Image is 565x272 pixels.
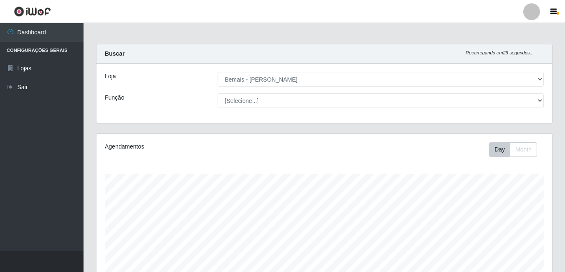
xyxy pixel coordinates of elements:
[105,93,124,102] label: Função
[14,6,51,17] img: CoreUI Logo
[489,142,510,157] button: Day
[489,142,544,157] div: Toolbar with button groups
[105,72,116,81] label: Loja
[489,142,537,157] div: First group
[510,142,537,157] button: Month
[105,142,280,151] div: Agendamentos
[105,50,124,57] strong: Buscar
[466,50,534,55] i: Recarregando em 29 segundos...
